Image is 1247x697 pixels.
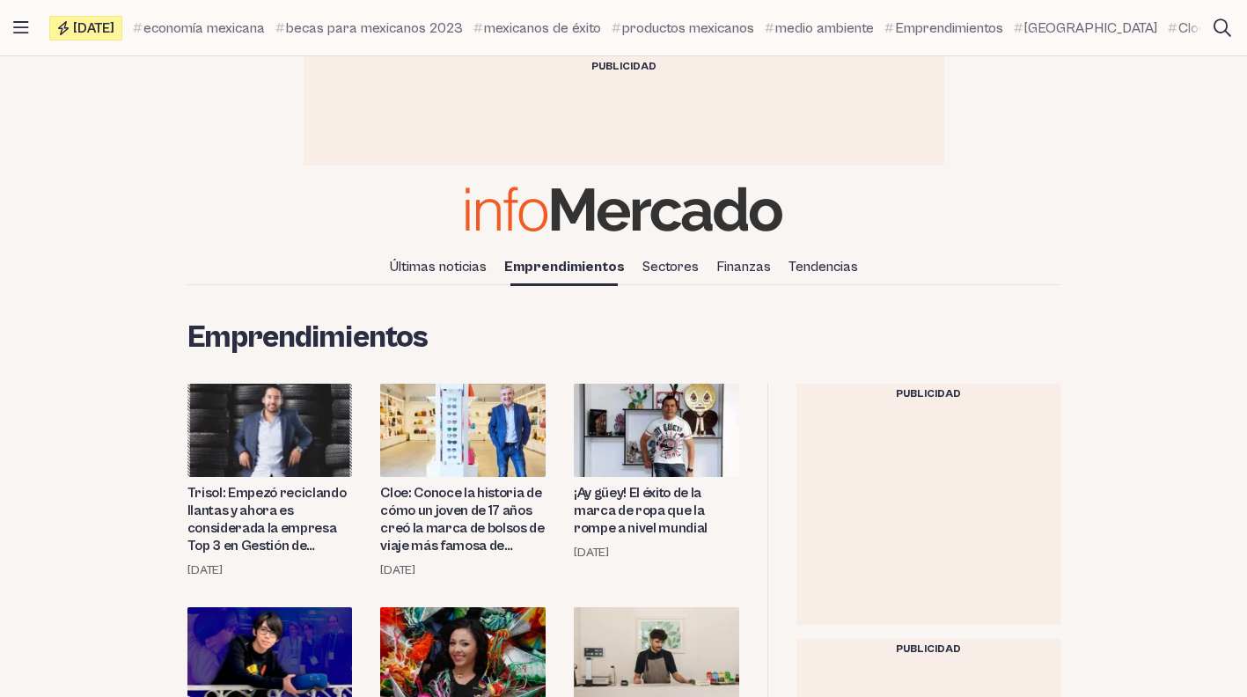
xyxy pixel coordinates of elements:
[574,384,739,477] img: ¡Ay güey! emprendimiento
[380,561,415,579] time: 7 diciembre, 2023 09:22
[884,18,1003,39] a: Emprendimientos
[187,484,353,554] a: Trisol: Empezó reciclando llantas y ahora es considerada la empresa Top 3 en Gestión de Negocios ...
[1024,18,1157,39] span: [GEOGRAPHIC_DATA]
[622,18,754,39] span: productos mexicanos
[574,484,739,537] a: ¡Ay güey! El éxito de la marca de ropa que la rompe a nivel mundial
[574,544,609,561] time: 27 noviembre, 2023 11:51
[473,18,601,39] a: mexicanos de éxito
[1178,18,1207,39] span: Cloe
[380,384,546,477] img: cloe méxico emprendimiento
[286,18,463,39] span: becas para mexicanos 2023
[187,561,223,579] time: 2 febrero, 2024 11:25
[380,484,546,554] a: Cloe: Conoce la historia de cómo un joven de 17 años creó la marca de bolsos de viaje más famosa ...
[73,21,114,35] span: [DATE]
[383,252,494,282] a: Últimas noticias
[1168,18,1207,39] a: Cloe
[143,18,265,39] span: economía mexicana
[781,252,865,282] a: Tendencias
[796,639,1060,660] div: Publicidad
[187,384,353,477] img: Trisol
[484,18,601,39] span: mexicanos de éxito
[775,18,874,39] span: medio ambiente
[635,252,706,282] a: Sectores
[133,18,265,39] a: economía mexicana
[497,252,632,282] a: Emprendimientos
[796,384,1060,405] div: Publicidad
[765,18,874,39] a: medio ambiente
[612,18,754,39] a: productos mexicanos
[275,18,463,39] a: becas para mexicanos 2023
[466,187,782,231] img: Infomercado México logo
[304,56,944,77] div: Publicidad
[895,18,1003,39] span: Emprendimientos
[187,320,429,356] span: Emprendimientos
[709,252,778,282] a: Finanzas
[1014,18,1157,39] a: [GEOGRAPHIC_DATA]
